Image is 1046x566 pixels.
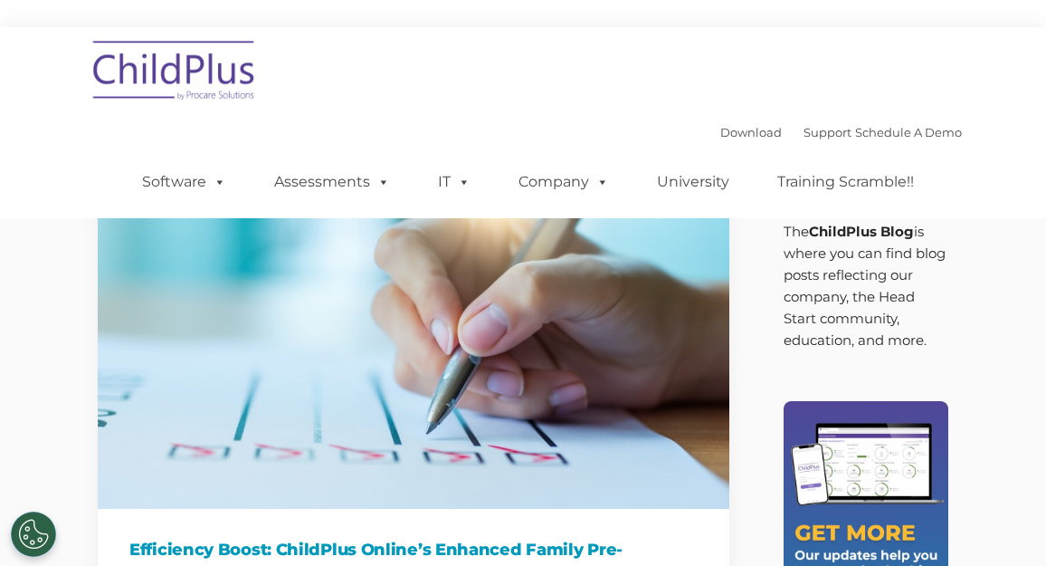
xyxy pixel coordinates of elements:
strong: ChildPlus Blog [809,223,914,240]
img: Efficiency Boost: ChildPlus Online's Enhanced Family Pre-Application Process - Streamlining Appli... [98,154,729,509]
a: IT [420,164,489,200]
button: Cookies Settings [11,512,56,557]
a: Software [124,164,244,200]
a: Company [500,164,627,200]
a: University [639,164,747,200]
a: Schedule A Demo [855,125,962,139]
a: Training Scramble!! [759,164,932,200]
a: Download [720,125,782,139]
a: Support [804,125,851,139]
a: Assessments [256,164,408,200]
p: The is where you can find blog posts reflecting our company, the Head Start community, education,... [784,221,949,351]
img: ChildPlus by Procare Solutions [84,28,265,119]
font: | [720,125,962,139]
